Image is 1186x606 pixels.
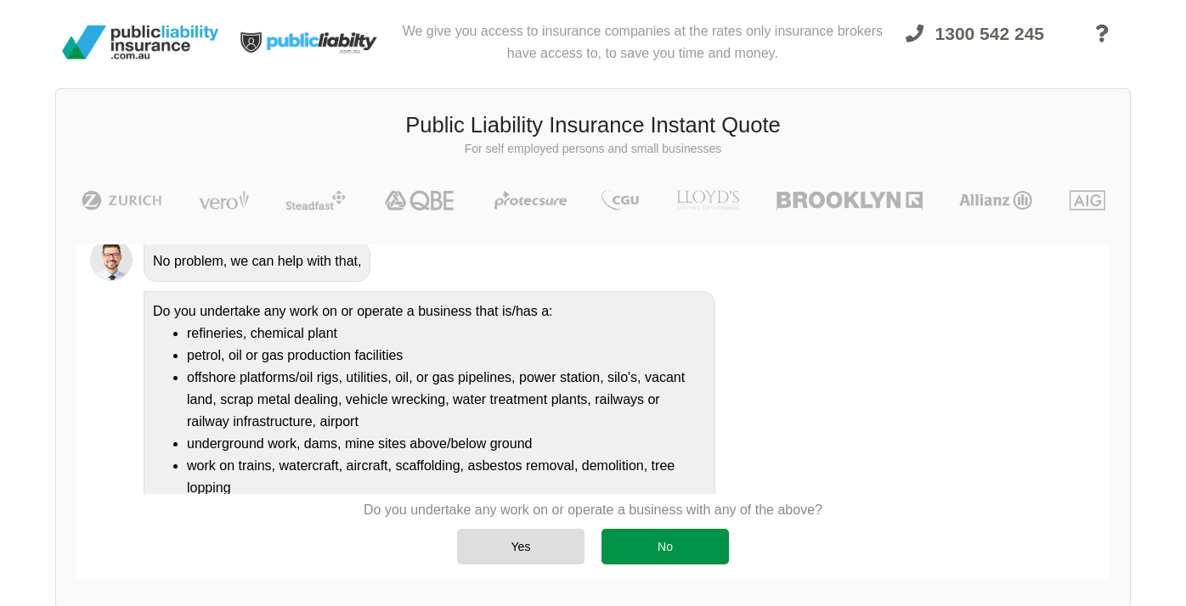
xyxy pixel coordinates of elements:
li: offshore platforms/oil rigs, utilities, oil, or gas pipelines, power station, silo's, vacant land... [187,367,706,433]
div: We give you access to insurance companies at the rates only insurance brokers have access to, to ... [395,7,890,78]
img: QBE | Public Liability Insurance [375,190,466,210]
img: Public Liability Insurance [55,19,225,66]
img: Vero | Public Liability Insurance [191,190,257,210]
img: AIG | Public Liability Insurance [1063,190,1113,210]
h3: Public Liability Insurance Instant Quote [69,110,1117,141]
div: No [601,529,729,564]
li: petrol, oil or gas production facilities [187,345,706,367]
p: For self employed persons and small businesses [69,141,1117,158]
img: LLOYD's | Public Liability Insurance [667,190,748,210]
img: Brooklyn | Public Liability Insurance [770,190,929,210]
div: Yes [457,529,585,564]
li: underground work, dams, mine sites above/below ground [187,433,706,455]
img: Steadfast | Public Liability Insurance [279,190,353,210]
img: Chatbot | PLI [90,238,133,281]
span: 1300 542 245 [935,24,1044,43]
img: Allianz | Public Liability Insurance [951,190,1041,210]
li: refineries, chemical plant [187,323,706,345]
li: work on trains, watercraft, aircraft, scaffolding, asbestos removal, demolition, tree lopping [187,455,706,499]
img: Zurich | Public Liability Insurance [74,190,170,210]
a: 1300 542 245 [890,14,1059,78]
p: Do you undertake any work on or operate a business with any of the above? [364,501,822,519]
img: Public Liability Insurance Light [225,7,395,78]
img: CGU | Public Liability Insurance [595,190,646,210]
img: Protecsure | Public Liability Insurance [488,190,573,210]
div: No problem, we can help with that, [144,241,370,282]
